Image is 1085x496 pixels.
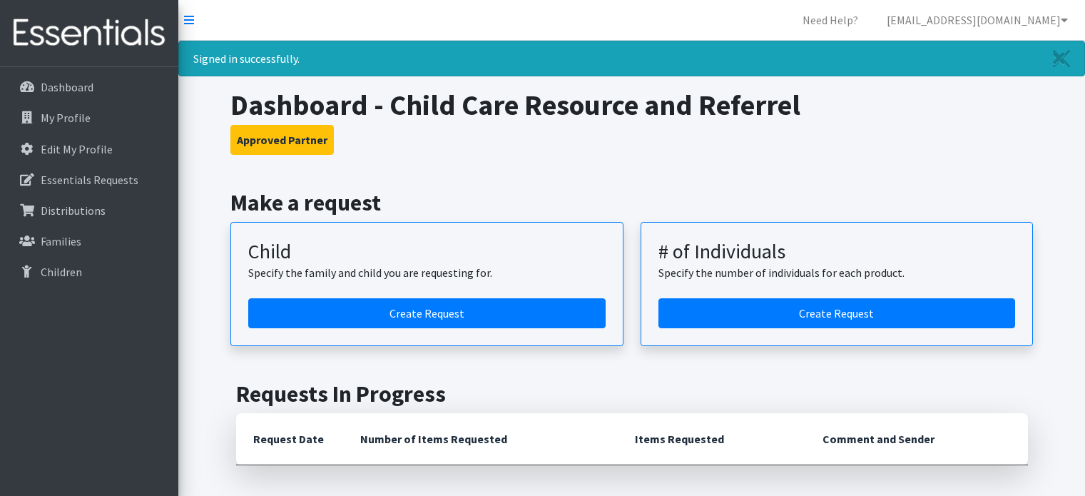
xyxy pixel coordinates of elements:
a: My Profile [6,103,173,132]
p: Dashboard [41,80,93,94]
a: Distributions [6,196,173,225]
a: Create a request for a child or family [248,298,606,328]
h3: # of Individuals [658,240,1016,264]
p: Distributions [41,203,106,218]
th: Number of Items Requested [343,413,618,465]
a: Essentials Requests [6,166,173,194]
img: HumanEssentials [6,9,173,57]
p: Specify the family and child you are requesting for. [248,264,606,281]
a: Create a request by number of individuals [658,298,1016,328]
a: Families [6,227,173,255]
th: Items Requested [618,413,805,465]
p: Children [41,265,82,279]
p: My Profile [41,111,91,125]
th: Comment and Sender [805,413,1027,465]
div: Signed in successfully. [178,41,1085,76]
a: Children [6,258,173,286]
th: Request Date [236,413,343,465]
h2: Make a request [230,189,1033,216]
a: [EMAIL_ADDRESS][DOMAIN_NAME] [875,6,1079,34]
p: Edit My Profile [41,142,113,156]
h3: Child [248,240,606,264]
p: Specify the number of individuals for each product. [658,264,1016,281]
a: Dashboard [6,73,173,101]
a: Close [1039,41,1084,76]
h2: Requests In Progress [236,380,1028,408]
h1: Dashboard - Child Care Resource and Referrel [230,88,1033,122]
a: Need Help? [791,6,870,34]
a: Edit My Profile [6,135,173,163]
p: Families [41,234,81,248]
p: Essentials Requests [41,173,138,187]
button: Approved Partner [230,125,334,155]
